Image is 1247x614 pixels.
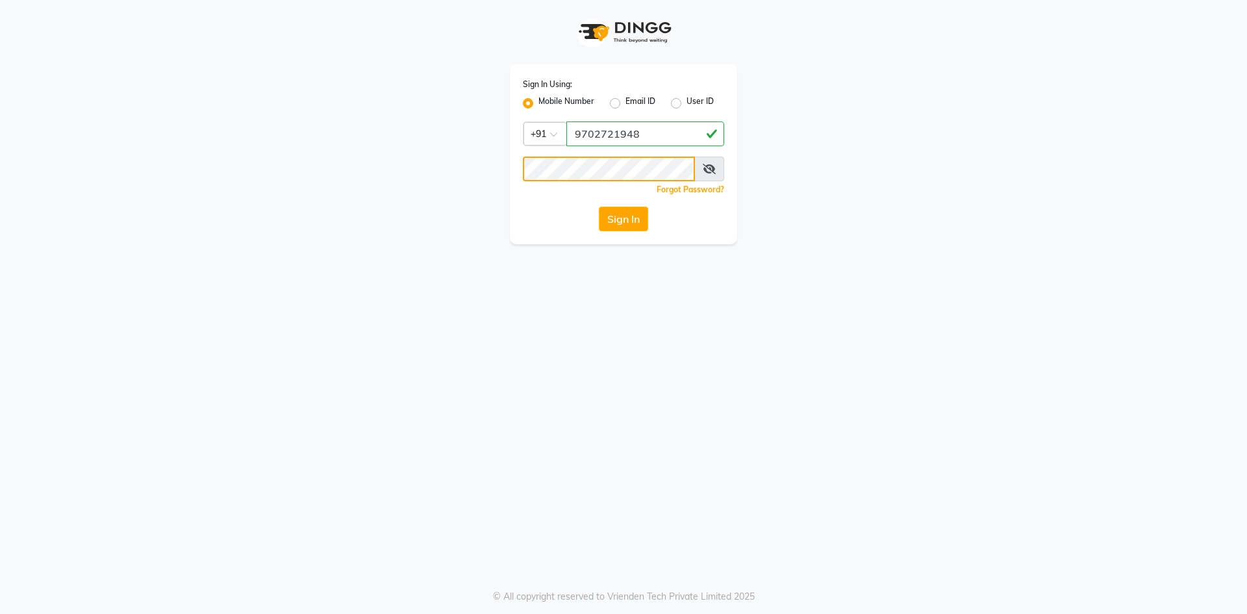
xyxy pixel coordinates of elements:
input: Username [523,157,695,181]
input: Username [566,122,724,146]
label: Email ID [625,96,655,111]
label: Mobile Number [538,96,594,111]
label: User ID [686,96,714,111]
a: Forgot Password? [657,185,724,194]
button: Sign In [599,207,648,231]
label: Sign In Using: [523,79,572,90]
img: logo1.svg [572,13,675,51]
